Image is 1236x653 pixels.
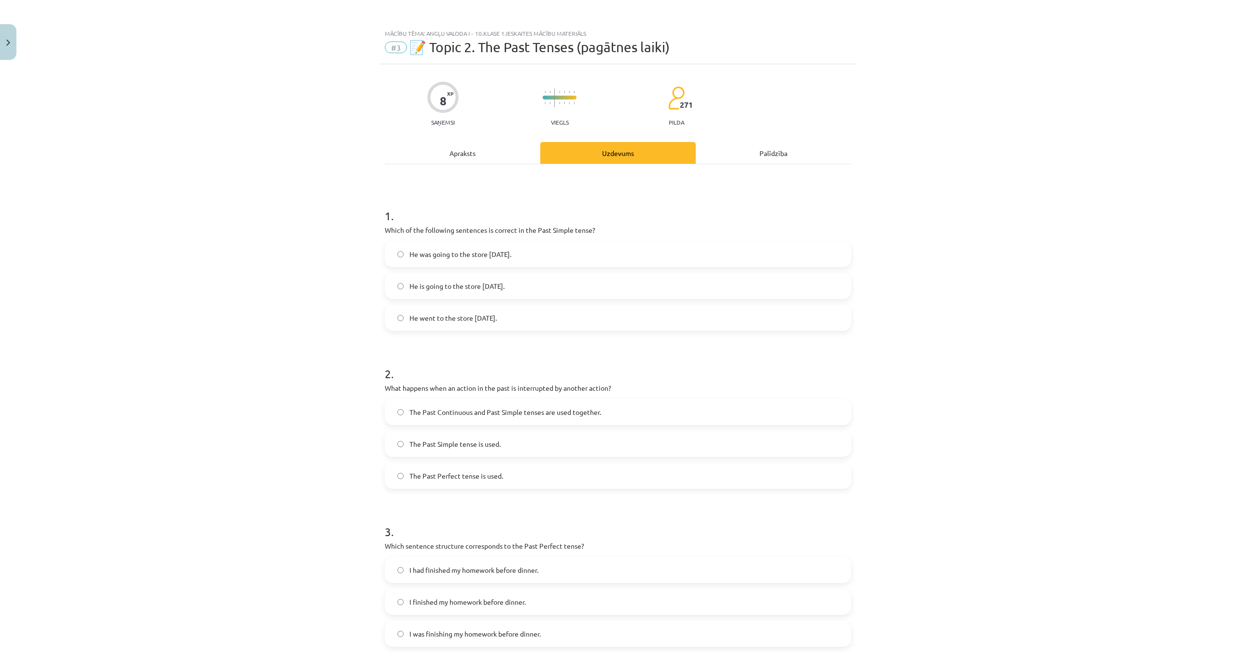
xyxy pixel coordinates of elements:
[540,142,696,164] div: Uzdevums
[397,599,404,605] input: I finished my homework before dinner.
[551,119,569,126] p: Viegls
[669,119,684,126] p: pilda
[409,313,497,323] span: He went to the store [DATE].
[409,565,538,575] span: I had finished my homework before dinner.
[397,409,404,415] input: The Past Continuous and Past Simple tenses are used together.
[385,508,851,538] h1: 3 .
[385,142,540,164] div: Apraksts
[397,251,404,257] input: He was going to the store [DATE].
[6,40,10,46] img: icon-close-lesson-0947bae3869378f0d4975bcd49f059093ad1ed9edebbc8119c70593378902aed.svg
[427,119,459,126] p: Saņemsi
[554,88,555,107] img: icon-long-line-d9ea69661e0d244f92f715978eff75569469978d946b2353a9bb055b3ed8787d.svg
[385,225,851,235] p: Which of the following sentences is correct in the Past Simple tense?
[397,473,404,479] input: The Past Perfect tense is used.
[564,102,565,104] img: icon-short-line-57e1e144782c952c97e751825c79c345078a6d821885a25fce030b3d8c18986b.svg
[385,42,407,53] span: #3
[397,631,404,637] input: I was finishing my homework before dinner.
[385,30,851,37] div: Mācību tēma: Angļu valoda i - 10.klase 1.ieskaites mācību materiāls
[409,471,503,481] span: The Past Perfect tense is used.
[696,142,851,164] div: Palīdzība
[569,91,570,93] img: icon-short-line-57e1e144782c952c97e751825c79c345078a6d821885a25fce030b3d8c18986b.svg
[385,350,851,380] h1: 2 .
[574,91,575,93] img: icon-short-line-57e1e144782c952c97e751825c79c345078a6d821885a25fce030b3d8c18986b.svg
[397,283,404,289] input: He is going to the store [DATE].
[385,383,851,393] p: What happens when an action in the past is interrupted by another action?
[447,91,453,96] span: XP
[564,91,565,93] img: icon-short-line-57e1e144782c952c97e751825c79c345078a6d821885a25fce030b3d8c18986b.svg
[559,102,560,104] img: icon-short-line-57e1e144782c952c97e751825c79c345078a6d821885a25fce030b3d8c18986b.svg
[409,629,541,639] span: I was finishing my homework before dinner.
[409,407,601,417] span: The Past Continuous and Past Simple tenses are used together.
[409,249,511,259] span: He was going to the store [DATE].
[409,597,526,607] span: I finished my homework before dinner.
[397,567,404,573] input: I had finished my homework before dinner.
[559,91,560,93] img: icon-short-line-57e1e144782c952c97e751825c79c345078a6d821885a25fce030b3d8c18986b.svg
[545,102,546,104] img: icon-short-line-57e1e144782c952c97e751825c79c345078a6d821885a25fce030b3d8c18986b.svg
[385,192,851,222] h1: 1 .
[569,102,570,104] img: icon-short-line-57e1e144782c952c97e751825c79c345078a6d821885a25fce030b3d8c18986b.svg
[397,441,404,447] input: The Past Simple tense is used.
[549,91,550,93] img: icon-short-line-57e1e144782c952c97e751825c79c345078a6d821885a25fce030b3d8c18986b.svg
[668,86,685,110] img: students-c634bb4e5e11cddfef0936a35e636f08e4e9abd3cc4e673bd6f9a4125e45ecb1.svg
[440,94,447,108] div: 8
[549,102,550,104] img: icon-short-line-57e1e144782c952c97e751825c79c345078a6d821885a25fce030b3d8c18986b.svg
[409,439,501,449] span: The Past Simple tense is used.
[385,541,851,551] p: Which sentence structure corresponds to the Past Perfect tense?
[409,39,670,55] span: 📝 Topic 2. The Past Tenses (pagātnes laiki)
[545,91,546,93] img: icon-short-line-57e1e144782c952c97e751825c79c345078a6d821885a25fce030b3d8c18986b.svg
[409,281,505,291] span: He is going to the store [DATE].
[397,315,404,321] input: He went to the store [DATE].
[680,100,693,109] span: 271
[574,102,575,104] img: icon-short-line-57e1e144782c952c97e751825c79c345078a6d821885a25fce030b3d8c18986b.svg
